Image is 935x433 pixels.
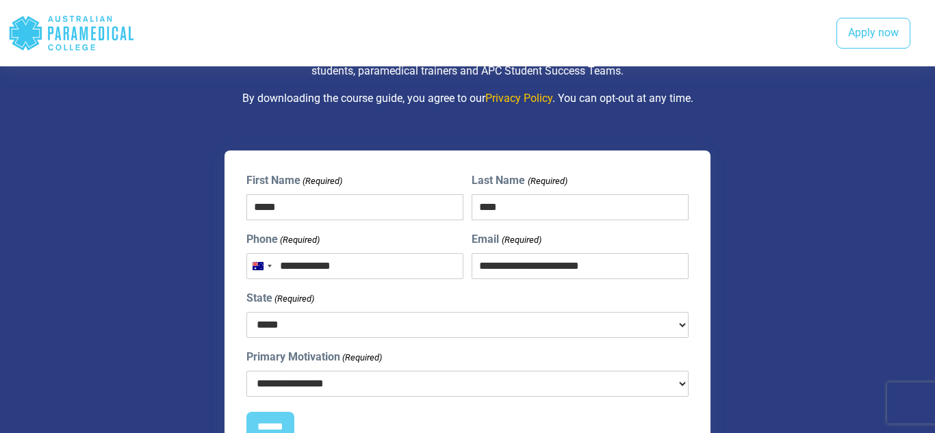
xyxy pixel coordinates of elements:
[526,174,567,188] span: (Required)
[279,233,320,247] span: (Required)
[8,11,135,55] div: Australian Paramedical College
[836,18,910,49] a: Apply now
[274,292,315,306] span: (Required)
[246,290,314,306] label: State
[472,172,567,189] label: Last Name
[77,90,858,107] p: By downloading the course guide, you agree to our . You can opt-out at any time.
[472,231,541,248] label: Email
[246,172,342,189] label: First Name
[500,233,541,247] span: (Required)
[302,174,343,188] span: (Required)
[342,351,383,365] span: (Required)
[247,254,276,278] button: Selected country
[246,349,382,365] label: Primary Motivation
[485,92,552,105] a: Privacy Policy
[246,231,320,248] label: Phone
